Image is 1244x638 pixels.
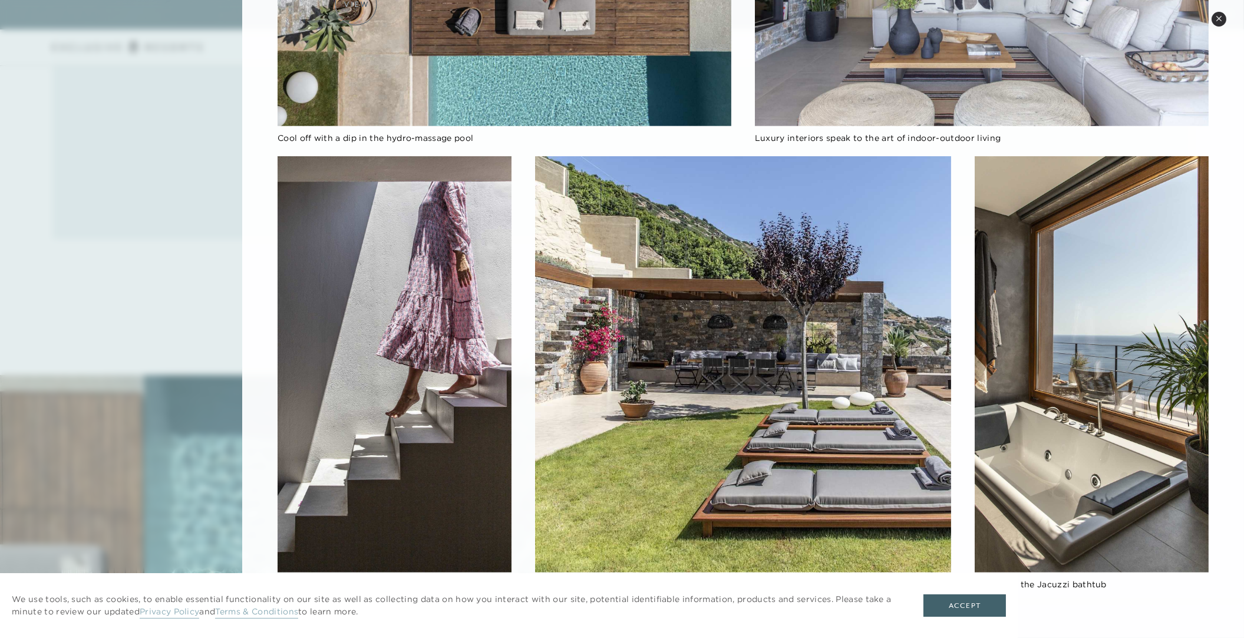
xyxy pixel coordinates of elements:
[12,593,900,618] p: We use tools, such as cookies, to enable essential functionality on our site as well as collectin...
[975,579,1107,590] span: Unwind in the Jacuzzi bathtub
[755,133,1001,143] span: Luxury interiors speak to the art of indoor-outdoor living
[215,606,298,619] a: Terms & Conditions
[140,606,199,619] a: Privacy Policy
[278,133,473,143] span: Cool off with a dip in the hydro-massage pool
[923,594,1006,617] button: Accept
